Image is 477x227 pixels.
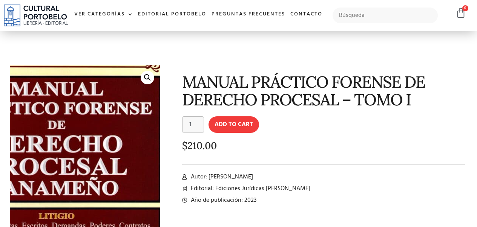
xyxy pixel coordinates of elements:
a: Ver Categorías [72,6,135,23]
a: Preguntas frecuentes [209,6,288,23]
span: Autor: [PERSON_NAME] [189,172,253,181]
a: Editorial Portobelo [135,6,209,23]
input: Product quantity [182,116,204,133]
span: 0 [462,5,468,11]
a: 🔍 [141,71,154,84]
button: Add to cart [209,116,259,133]
span: Año de publicación: 2023 [189,196,256,205]
span: $ [182,139,187,152]
input: Búsqueda [333,8,438,23]
a: Contacto [288,6,325,23]
bdi: 210.00 [182,139,217,152]
h1: MANUAL PRÁCTICO FORENSE DE DERECHO PROCESAL – TOMO I [182,73,465,109]
a: 0 [456,8,466,18]
span: Editorial: Ediciones Jurídicas [PERSON_NAME] [189,184,310,193]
